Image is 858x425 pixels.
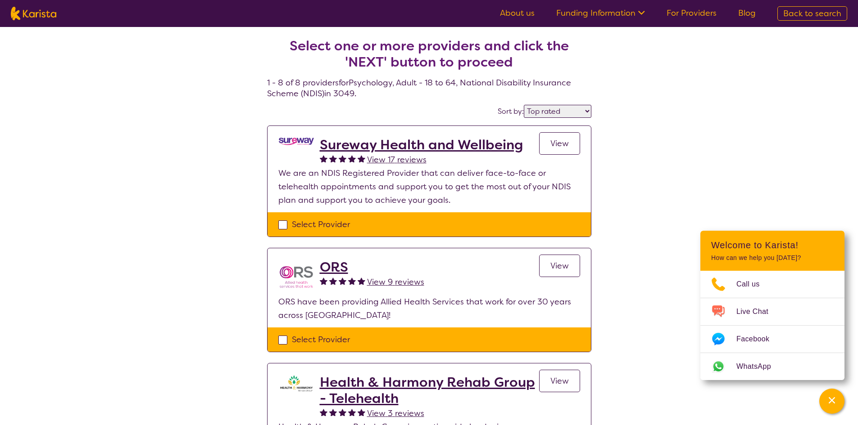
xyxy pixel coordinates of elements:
img: nedi5p6dj3rboepxmyww.png [278,137,314,146]
span: Call us [736,277,771,291]
span: View 17 reviews [367,154,427,165]
a: Health & Harmony Rehab Group - Telehealth [320,374,539,407]
a: View 17 reviews [367,153,427,166]
span: View [550,376,569,386]
a: View [539,255,580,277]
img: fullstar [358,155,365,162]
span: Live Chat [736,305,779,318]
p: How can we help you [DATE]? [711,254,834,262]
img: fullstar [329,408,337,416]
a: Funding Information [556,8,645,18]
img: fullstar [339,155,346,162]
button: Channel Menu [819,389,844,414]
h4: 1 - 8 of 8 providers for Psychology , Adult - 18 to 64 , National Disability Insurance Scheme (ND... [267,16,591,99]
img: fullstar [320,155,327,162]
p: ORS have been providing Allied Health Services that work for over 30 years across [GEOGRAPHIC_DATA]! [278,295,580,322]
div: Channel Menu [700,231,844,380]
img: fullstar [358,277,365,285]
img: fullstar [348,408,356,416]
span: WhatsApp [736,360,782,373]
label: Sort by: [498,107,524,116]
a: Sureway Health and Wellbeing [320,137,523,153]
ul: Choose channel [700,271,844,380]
img: fullstar [339,277,346,285]
span: View 3 reviews [367,408,424,419]
img: fullstar [358,408,365,416]
h2: Select one or more providers and click the 'NEXT' button to proceed [278,38,581,70]
span: View 9 reviews [367,277,424,287]
img: Karista logo [11,7,56,20]
span: Facebook [736,332,780,346]
img: fullstar [339,408,346,416]
a: View [539,370,580,392]
a: View [539,132,580,155]
a: For Providers [667,8,717,18]
h2: Welcome to Karista! [711,240,834,251]
span: View [550,138,569,149]
img: fullstar [320,408,327,416]
img: fullstar [329,277,337,285]
a: Web link opens in a new tab. [700,353,844,380]
a: ORS [320,259,424,275]
a: View 3 reviews [367,407,424,420]
a: View 9 reviews [367,275,424,289]
span: Back to search [783,8,841,19]
img: fullstar [348,155,356,162]
img: fullstar [320,277,327,285]
a: About us [500,8,535,18]
img: nspbnteb0roocrxnmwip.png [278,259,314,295]
a: Back to search [777,6,847,21]
img: ztak9tblhgtrn1fit8ap.png [278,374,314,392]
span: View [550,260,569,271]
img: fullstar [329,155,337,162]
a: Blog [738,8,756,18]
p: We are an NDIS Registered Provider that can deliver face-to-face or telehealth appointments and s... [278,166,580,207]
img: fullstar [348,277,356,285]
